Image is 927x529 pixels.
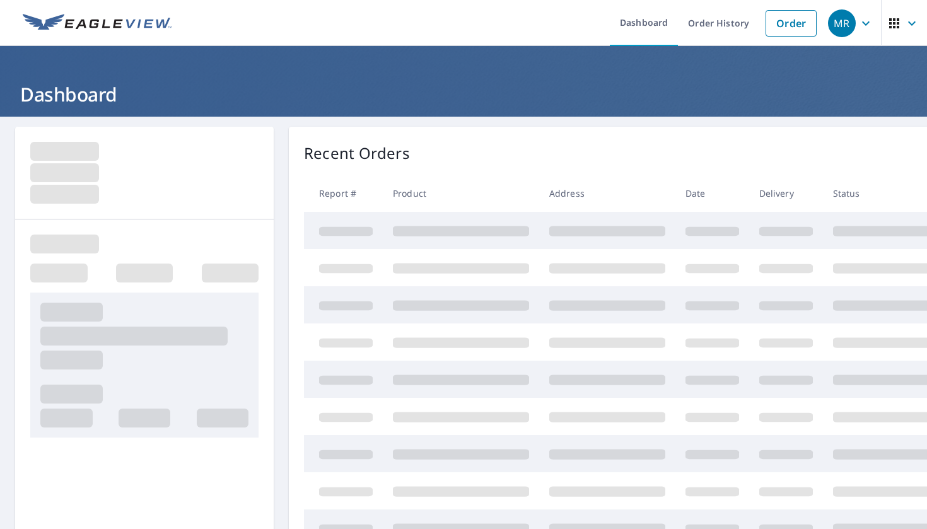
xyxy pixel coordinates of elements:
th: Report # [304,175,383,212]
th: Delivery [749,175,823,212]
div: MR [828,9,856,37]
a: Order [766,10,817,37]
th: Date [675,175,749,212]
h1: Dashboard [15,81,912,107]
th: Product [383,175,539,212]
th: Address [539,175,675,212]
img: EV Logo [23,14,172,33]
p: Recent Orders [304,142,410,165]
